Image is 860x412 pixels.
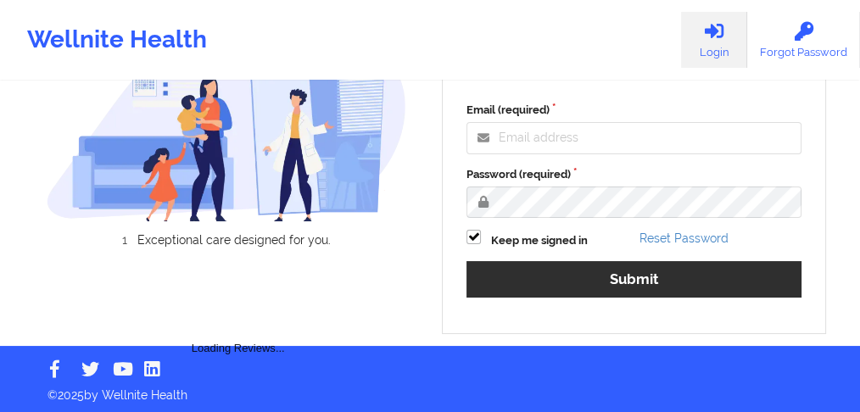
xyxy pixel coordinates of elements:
[466,102,801,119] label: Email (required)
[681,12,747,68] a: Login
[639,231,729,245] a: Reset Password
[466,261,801,298] button: Submit
[61,233,406,247] li: Exceptional care designed for you.
[466,166,801,183] label: Password (required)
[466,122,801,154] input: Email address
[47,276,431,357] div: Loading Reviews...
[47,25,407,221] img: wellnite-auth-hero_200.c722682e.png
[747,12,860,68] a: Forgot Password
[491,232,588,249] label: Keep me signed in
[36,375,824,404] p: © 2025 by Wellnite Health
